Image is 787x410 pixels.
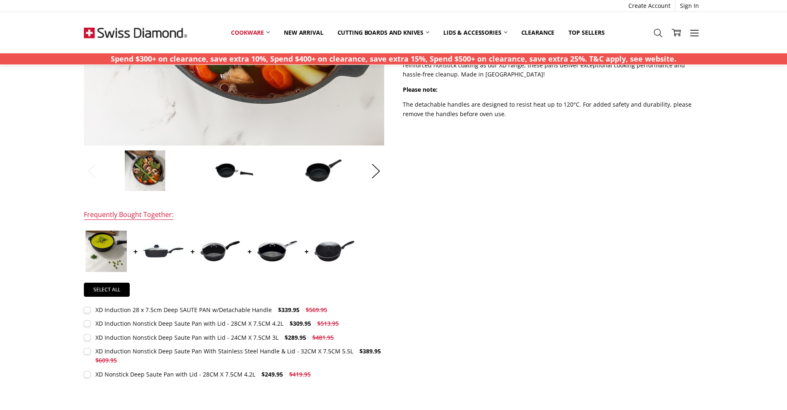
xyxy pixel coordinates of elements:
[561,24,611,42] a: Top Sellers
[86,231,127,272] img: XD Induction 28 x 7.5cm Deep SAUTE PAN w/Detachable Handle
[262,370,283,378] span: $249.95
[257,240,298,262] img: XD Induction Nonstick Deep Saute Pan With Stainless Steel Handle & Lid - 32CM X 7.5CM 5.5L
[95,306,272,314] div: XD Induction 28 x 7.5cm Deep SAUTE PAN w/Detachable Handle
[214,157,255,185] img: XD Induction 24 x 7.5cm Deep SAUTE PAN w/Detachable Handle
[84,210,174,220] div: Frequently Bought Together:
[95,347,353,355] div: XD Induction Nonstick Deep Saute Pan With Stainless Steel Handle & Lid - 32CM X 7.5CM 5.5L
[359,347,381,355] span: $389.95
[95,370,255,378] div: XD Nonstick Deep Saute Pan with Lid - 28CM X 7.5CM 4.2L
[306,306,327,314] span: $569.95
[317,319,339,327] span: $513.95
[200,240,241,262] img: XD Induction Nonstick Deep Saute Pan with Lid - 24CM X 7.5CM 3L
[285,334,306,341] span: $289.95
[277,24,330,42] a: New arrival
[330,24,437,42] a: Cutting boards and knives
[95,319,283,327] div: XD Induction Nonstick Deep Saute Pan with Lid - 28CM X 7.5CM 4.2L
[314,240,355,262] img: XD Nonstick Deep Saute Pan with Lid - 28CM X 7.5CM 4.2L
[84,283,130,297] a: Select all
[95,356,117,364] span: $609.95
[403,100,704,119] p: The detachable handles are designed to resist heat up to 120°C. For added safety and durability, ...
[436,24,514,42] a: Lids & Accessories
[84,158,100,184] button: Previous
[403,86,437,93] strong: Please note:
[111,53,676,64] p: Spend $300+ on clearance, save extra 10%, Spend $400+ on clearance, save extra 15%, Spend $500+ o...
[143,244,184,258] img: XD Induction Nonstick Deep Saute Pan with Lid - 28CM X 7.5CM 4.2L
[514,24,562,42] a: Clearance
[84,12,187,53] img: Free Shipping On Every Order
[303,157,344,185] img: XD Induction 24 x 7.5cm Deep SAUTE PAN w/Detachable Handle
[95,334,278,341] div: XD Induction Nonstick Deep Saute Pan with Lid - 24CM X 7.5CM 3L
[278,306,300,314] span: $339.95
[289,370,311,378] span: $419.95
[368,158,384,184] button: Next
[124,150,166,191] img: XD Induction 24 x 7.5cm Deep SAUTE PAN w/Detachable Handle
[224,24,277,42] a: Cookware
[290,319,311,327] span: $309.95
[312,334,334,341] span: $481.95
